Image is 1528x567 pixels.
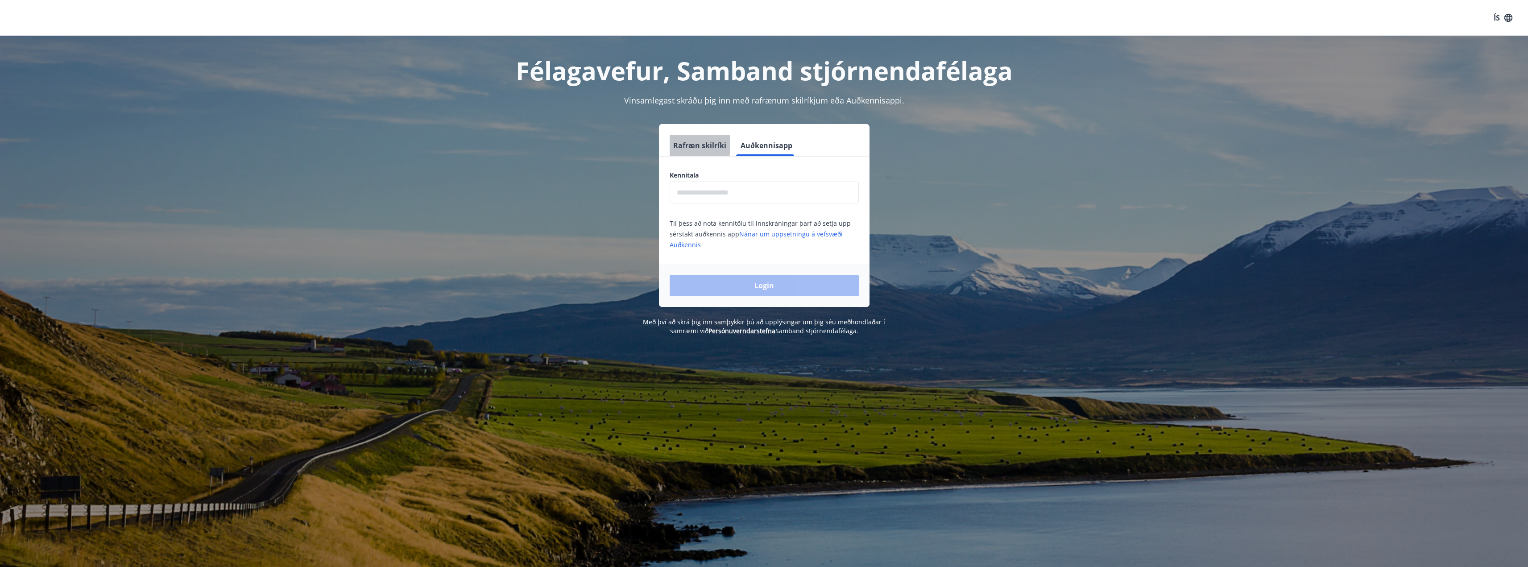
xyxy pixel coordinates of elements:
h1: Félagavefur, Samband stjórnendafélaga [454,54,1075,87]
span: Með því að skrá þig inn samþykkir þú að upplýsingar um þig séu meðhöndlaðar í samræmi við Samband... [643,318,885,335]
span: Til þess að nota kennitölu til innskráningar þarf að setja upp sérstakt auðkennis app [670,219,851,249]
label: Kennitala [670,171,859,180]
button: ÍS [1489,10,1517,26]
button: Auðkennisapp [737,135,796,156]
a: Persónuverndarstefna [708,327,775,335]
button: Rafræn skilríki [670,135,730,156]
a: Nánar um uppsetningu á vefsvæði Auðkennis [670,230,843,249]
span: Vinsamlegast skráðu þig inn með rafrænum skilríkjum eða Auðkennisappi. [624,95,904,106]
